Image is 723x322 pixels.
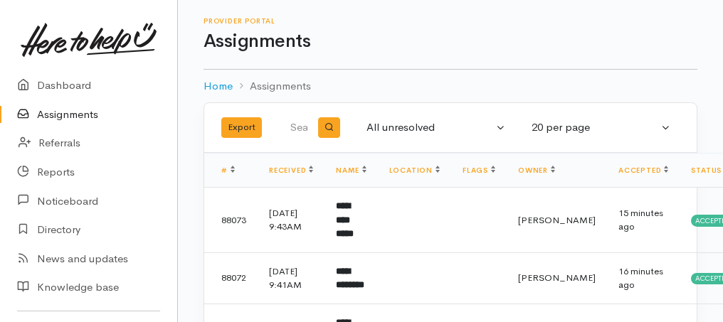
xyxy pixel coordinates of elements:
[204,70,697,103] nav: breadcrumb
[221,166,235,175] a: #
[269,166,313,175] a: Received
[463,166,495,175] a: Flags
[518,214,596,226] span: [PERSON_NAME]
[204,17,697,25] h6: Provider Portal
[204,78,233,95] a: Home
[358,114,514,141] button: All unresolved
[523,114,680,141] button: 20 per page
[204,252,258,304] td: 88072
[366,119,493,136] div: All unresolved
[204,188,258,253] td: 88073
[258,252,324,304] td: [DATE] 9:41AM
[389,166,440,175] a: Location
[204,31,697,52] h1: Assignments
[518,166,555,175] a: Owner
[233,78,311,95] li: Assignments
[258,188,324,253] td: [DATE] 9:43AM
[532,119,658,136] div: 20 per page
[618,207,663,233] time: 15 minutes ago
[221,117,262,138] button: Export
[336,166,366,175] a: Name
[618,265,663,291] time: 16 minutes ago
[290,111,310,145] input: Search
[518,272,596,284] span: [PERSON_NAME]
[618,166,668,175] a: Accepted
